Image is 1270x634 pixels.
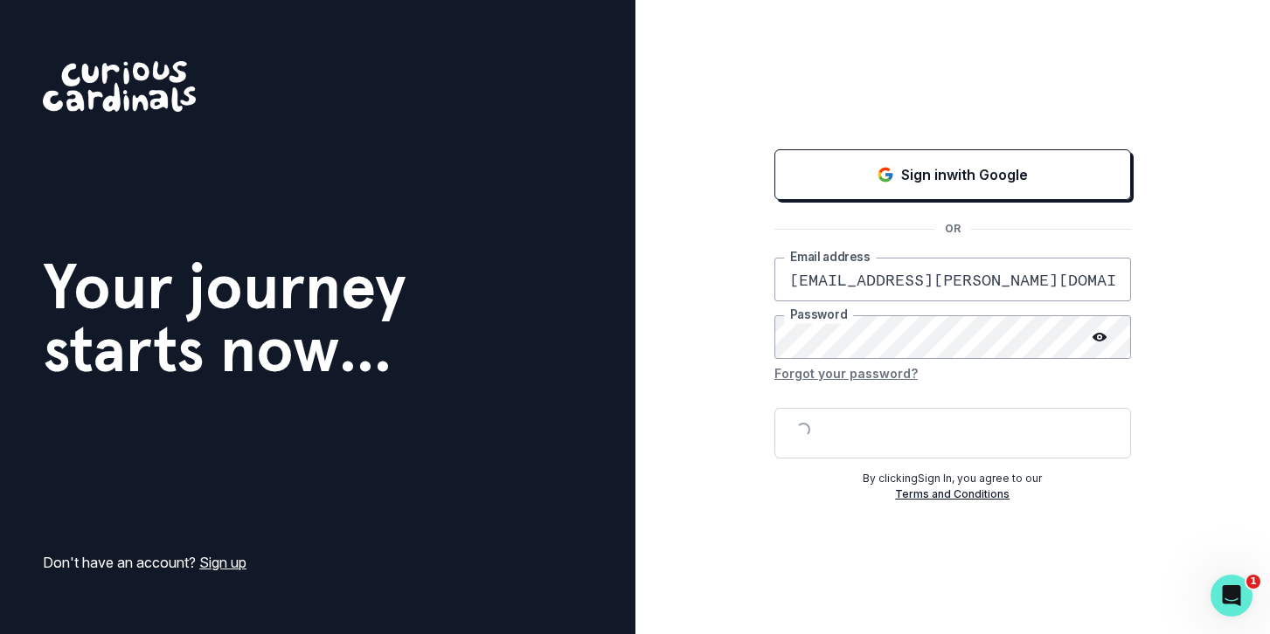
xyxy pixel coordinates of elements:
[774,149,1131,200] button: Sign in with Google (GSuite)
[43,61,196,112] img: Curious Cardinals Logo
[1211,575,1253,617] iframe: Intercom live chat
[199,554,246,571] a: Sign up
[774,471,1131,486] p: By clicking Sign In , you agree to our
[43,255,406,381] h1: Your journey starts now...
[901,164,1028,185] p: Sign in with Google
[934,221,971,237] p: OR
[774,359,918,387] button: Forgot your password?
[1246,575,1260,589] span: 1
[895,487,1010,500] a: Terms and Conditions
[43,552,246,573] p: Don't have an account?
